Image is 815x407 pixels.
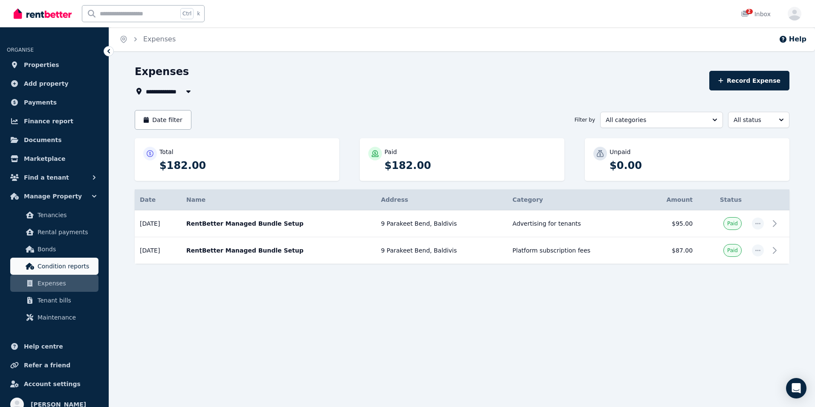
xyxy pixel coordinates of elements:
span: All categories [606,116,705,124]
img: RentBetter [14,7,72,20]
th: Amount [642,189,698,210]
a: Tenancies [10,206,98,224]
span: Documents [24,135,62,145]
div: Open Intercom Messenger [786,378,806,398]
a: Expenses [10,275,98,292]
span: Finance report [24,116,73,126]
th: Address [376,189,508,210]
a: Maintenance [10,309,98,326]
a: Properties [7,56,102,73]
a: Payments [7,94,102,111]
p: RentBetter Managed Bundle Setup [186,246,371,255]
span: Filter by [575,116,595,123]
p: $182.00 [384,159,556,172]
span: Expenses [38,278,95,288]
button: Find a tenant [7,169,102,186]
td: $95.00 [642,210,698,237]
span: Tenant bills [38,295,95,305]
span: Account settings [24,379,81,389]
a: Finance report [7,113,102,130]
span: Rental payments [38,227,95,237]
a: Marketplace [7,150,102,167]
p: Total [159,148,173,156]
th: Name [181,189,376,210]
a: Help centre [7,338,102,355]
a: Tenant bills [10,292,98,309]
button: Record Expense [709,71,789,90]
span: All status [734,116,772,124]
span: Maintenance [38,312,95,323]
td: [DATE] [135,237,181,264]
button: All categories [600,112,723,128]
p: Paid [384,148,397,156]
a: Add property [7,75,102,92]
span: Add property [24,78,69,89]
button: Date filter [135,110,191,130]
span: Manage Property [24,191,82,201]
div: Inbox [741,10,771,18]
span: Find a tenant [24,172,69,183]
a: Rental payments [10,224,98,241]
p: RentBetter Managed Bundle Setup [186,219,371,228]
p: Unpaid [610,148,630,156]
span: ORGANISE [7,47,34,53]
button: All status [728,112,789,128]
td: Advertising for tenants [507,210,642,237]
nav: Breadcrumb [109,27,186,51]
span: Marketplace [24,154,65,164]
span: Condition reports [38,261,95,271]
span: Help centre [24,341,63,352]
span: k [197,10,200,17]
a: Expenses [143,35,176,43]
span: Payments [24,97,57,108]
span: Paid [727,220,738,227]
p: $0.00 [610,159,781,172]
span: Refer a friend [24,360,70,370]
th: Date [135,189,181,210]
button: Help [779,34,806,44]
a: Condition reports [10,258,98,275]
span: Ctrl [180,8,194,19]
td: [DATE] [135,210,181,237]
a: Documents [7,131,102,148]
td: 9 Parakeet Bend, Baldivis [376,237,508,264]
span: Tenancies [38,210,95,220]
p: $182.00 [159,159,331,172]
a: Bonds [10,241,98,258]
a: Account settings [7,375,102,392]
span: 2 [746,9,753,14]
button: Manage Property [7,188,102,205]
span: Bonds [38,244,95,254]
h1: Expenses [135,65,189,78]
th: Status [698,189,747,210]
td: Platform subscription fees [507,237,642,264]
span: Properties [24,60,59,70]
span: Paid [727,247,738,254]
td: 9 Parakeet Bend, Baldivis [376,210,508,237]
a: Refer a friend [7,357,102,374]
th: Category [507,189,642,210]
td: $87.00 [642,237,698,264]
